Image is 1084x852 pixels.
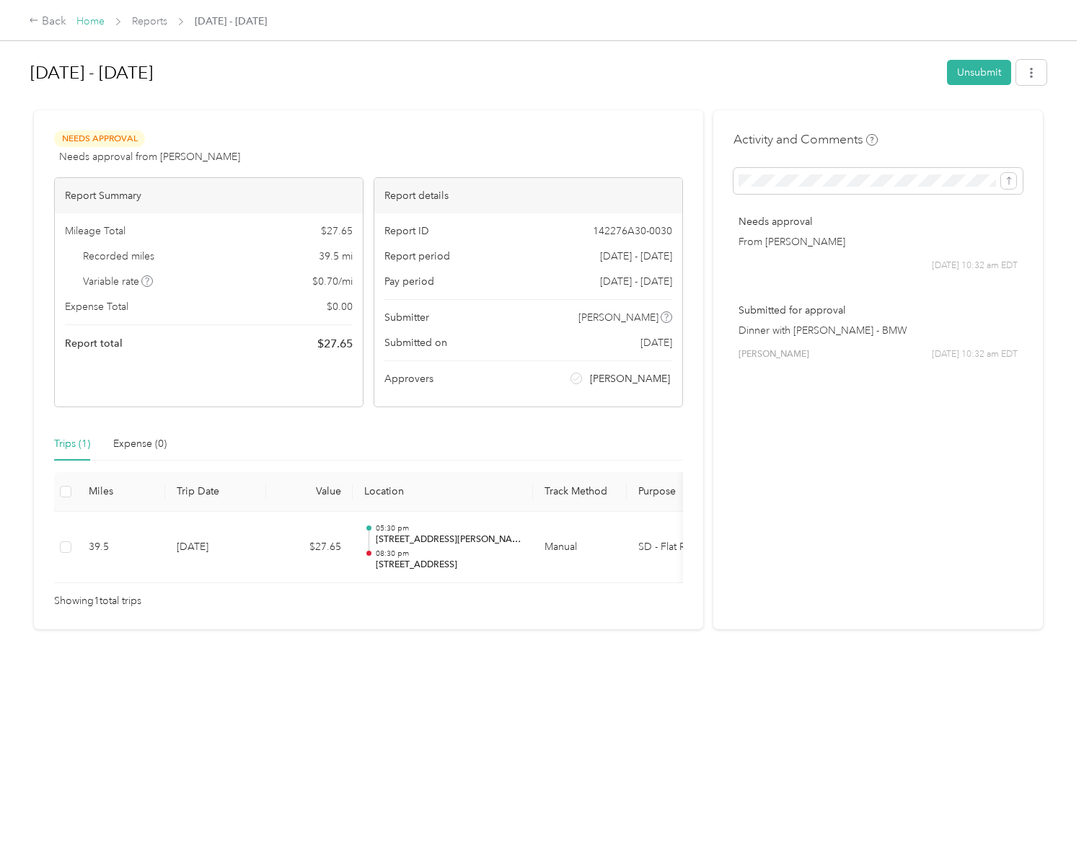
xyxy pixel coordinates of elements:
[113,436,167,452] div: Expense (0)
[376,533,521,546] p: [STREET_ADDRESS][PERSON_NAME]
[30,56,937,90] h1: Oct 1 - 31, 2025
[590,371,670,386] span: [PERSON_NAME]
[374,178,682,213] div: Report details
[65,299,128,314] span: Expense Total
[578,310,658,325] span: [PERSON_NAME]
[327,299,353,314] span: $ 0.00
[266,512,353,584] td: $27.65
[65,223,125,239] span: Mileage Total
[54,593,141,609] span: Showing 1 total trips
[739,303,1018,318] p: Submitted for approval
[384,310,429,325] span: Submitter
[165,472,266,512] th: Trip Date
[533,472,627,512] th: Track Method
[312,274,353,289] span: $ 0.70 / mi
[627,512,735,584] td: SD - Flat Roll
[932,348,1018,361] span: [DATE] 10:32 am EDT
[376,523,521,533] p: 05:30 pm
[77,512,165,584] td: 39.5
[353,472,533,512] th: Location
[132,15,167,27] a: Reports
[76,15,105,27] a: Home
[317,335,353,352] span: $ 27.65
[54,130,145,147] span: Needs Approval
[600,274,672,289] span: [DATE] - [DATE]
[947,60,1011,85] button: Unsubmit
[195,14,267,29] span: [DATE] - [DATE]
[55,178,363,213] div: Report Summary
[321,223,353,239] span: $ 27.65
[739,234,1018,249] p: From [PERSON_NAME]
[739,348,809,361] span: [PERSON_NAME]
[65,336,123,351] span: Report total
[83,274,154,289] span: Variable rate
[384,223,429,239] span: Report ID
[600,249,672,264] span: [DATE] - [DATE]
[533,512,627,584] td: Manual
[54,436,90,452] div: Trips (1)
[319,249,353,264] span: 39.5 mi
[29,13,66,30] div: Back
[640,335,672,350] span: [DATE]
[384,249,450,264] span: Report period
[266,472,353,512] th: Value
[77,472,165,512] th: Miles
[932,259,1018,272] span: [DATE] 10:32 am EDT
[384,371,433,386] span: Approvers
[59,149,240,164] span: Needs approval from [PERSON_NAME]
[1003,771,1084,852] iframe: Everlance-gr Chat Button Frame
[83,249,154,264] span: Recorded miles
[739,214,1018,229] p: Needs approval
[376,549,521,559] p: 08:30 pm
[384,335,447,350] span: Submitted on
[165,512,266,584] td: [DATE]
[627,472,735,512] th: Purpose
[593,223,672,239] span: 142276A30-0030
[733,130,878,148] h4: Activity and Comments
[376,559,521,572] p: [STREET_ADDRESS]
[384,274,434,289] span: Pay period
[739,323,1018,338] p: Dinner with [PERSON_NAME] - BMW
